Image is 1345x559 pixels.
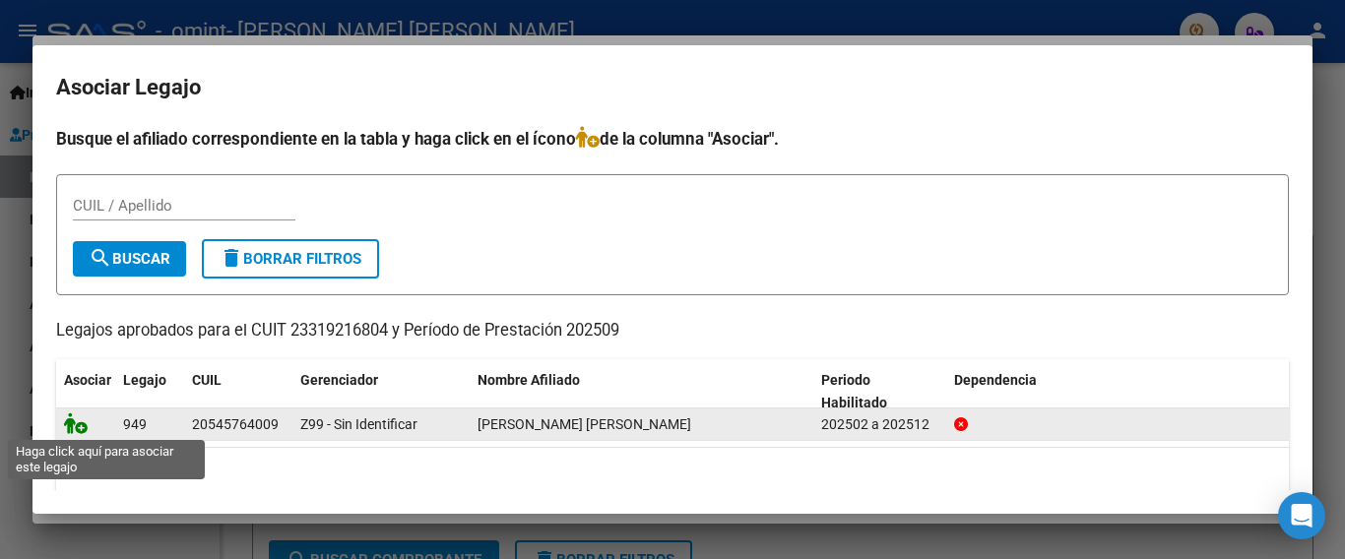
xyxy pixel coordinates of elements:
span: Gerenciador [300,372,378,388]
span: CUIL [192,372,222,388]
span: Legajo [123,372,166,388]
span: PAGOT NINO BAUTISTA [478,416,691,432]
span: Borrar Filtros [220,250,361,268]
datatable-header-cell: Gerenciador [292,359,470,424]
button: Borrar Filtros [202,239,379,279]
datatable-header-cell: Nombre Afiliado [470,359,813,424]
h2: Asociar Legajo [56,69,1289,106]
span: 949 [123,416,147,432]
button: Buscar [73,241,186,277]
datatable-header-cell: Asociar [56,359,115,424]
datatable-header-cell: Periodo Habilitado [813,359,946,424]
div: 1 registros [56,448,1289,497]
p: Legajos aprobados para el CUIT 23319216804 y Período de Prestación 202509 [56,319,1289,343]
span: Asociar [64,372,111,388]
span: Nombre Afiliado [478,372,580,388]
span: Periodo Habilitado [821,372,887,410]
datatable-header-cell: Legajo [115,359,184,424]
datatable-header-cell: CUIL [184,359,292,424]
span: Buscar [89,250,170,268]
span: Dependencia [954,372,1037,388]
h4: Busque el afiliado correspondiente en la tabla y haga click en el ícono de la columna "Asociar". [56,126,1289,152]
div: 20545764009 [192,413,279,436]
div: Open Intercom Messenger [1278,492,1325,539]
span: Z99 - Sin Identificar [300,416,417,432]
div: 202502 a 202512 [821,413,938,436]
mat-icon: delete [220,246,243,270]
mat-icon: search [89,246,112,270]
datatable-header-cell: Dependencia [946,359,1290,424]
